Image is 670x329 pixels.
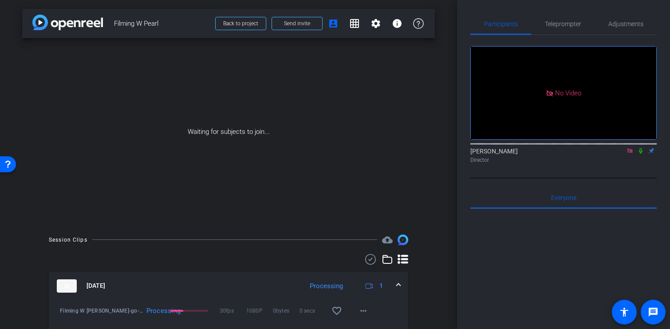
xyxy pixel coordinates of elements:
[142,306,168,315] div: Processing
[305,281,347,291] div: Processing
[246,306,273,315] span: 1080P
[370,18,381,29] mat-icon: settings
[114,15,210,32] span: Filming W Pearl
[555,89,581,97] span: No Video
[392,18,402,29] mat-icon: info
[331,305,342,316] mat-icon: favorite_border
[619,307,630,317] mat-icon: accessibility
[284,20,310,27] span: Send invite
[379,281,383,290] span: 1
[545,21,581,27] span: Teleprompter
[87,281,105,290] span: [DATE]
[272,17,323,30] button: Send invite
[49,235,87,244] div: Session Clips
[32,15,103,30] img: app-logo
[22,38,435,226] div: Waiting for subjects to join...
[382,235,393,245] span: Destinations for your clips
[484,21,518,27] span: Participants
[57,279,77,293] img: thumb-nail
[223,20,258,27] span: Back to project
[551,195,576,201] span: Everyone
[398,235,408,245] img: Session clips
[349,18,360,29] mat-icon: grid_on
[300,306,326,315] span: 0 secs
[470,147,657,164] div: [PERSON_NAME]
[60,306,146,315] span: Filming W [PERSON_NAME]-go-2025-09-18-16-24-10-477-0
[49,272,408,300] mat-expansion-panel-header: thumb-nail[DATE]Processing1
[328,18,339,29] mat-icon: account_box
[608,21,643,27] span: Adjustments
[220,306,246,315] span: 30fps
[273,306,300,315] span: 0bytes
[215,17,266,30] button: Back to project
[358,305,369,316] mat-icon: more_horiz
[382,235,393,245] mat-icon: cloud_upload
[648,307,658,317] mat-icon: message
[470,156,657,164] div: Director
